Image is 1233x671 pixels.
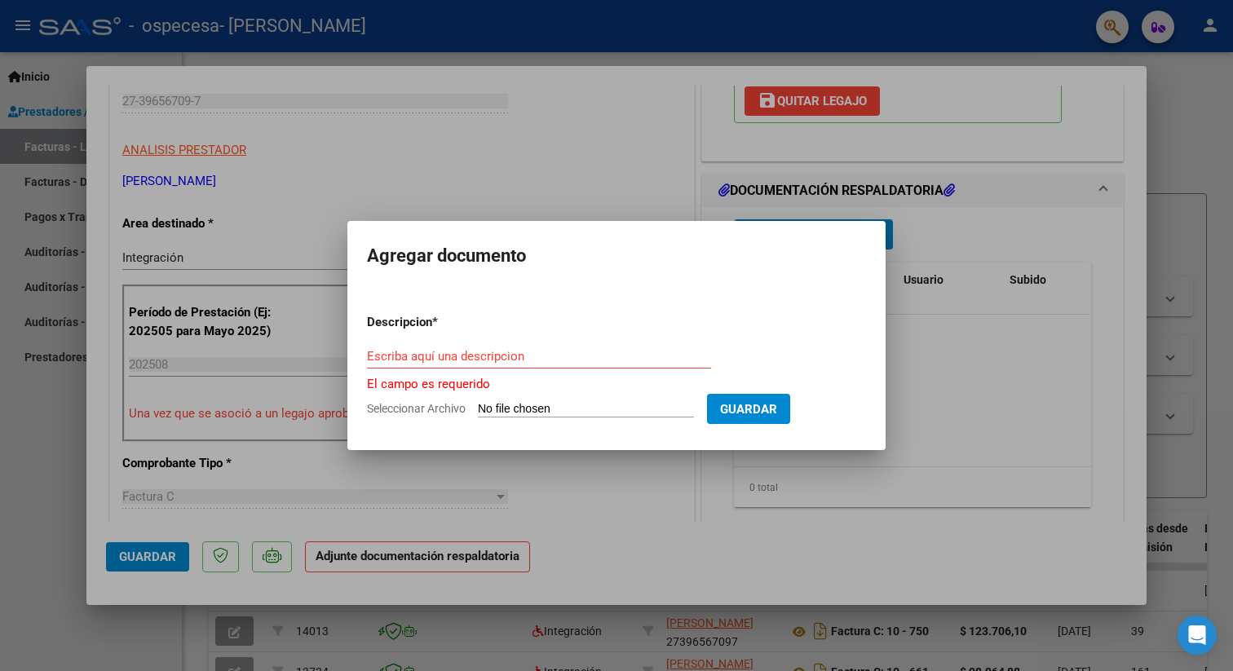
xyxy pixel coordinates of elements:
[720,402,777,417] span: Guardar
[367,402,466,415] span: Seleccionar Archivo
[1178,616,1217,655] div: Open Intercom Messenger
[367,241,866,271] h2: Agregar documento
[707,394,790,424] button: Guardar
[367,313,517,332] p: Descripcion
[367,375,866,394] p: El campo es requerido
